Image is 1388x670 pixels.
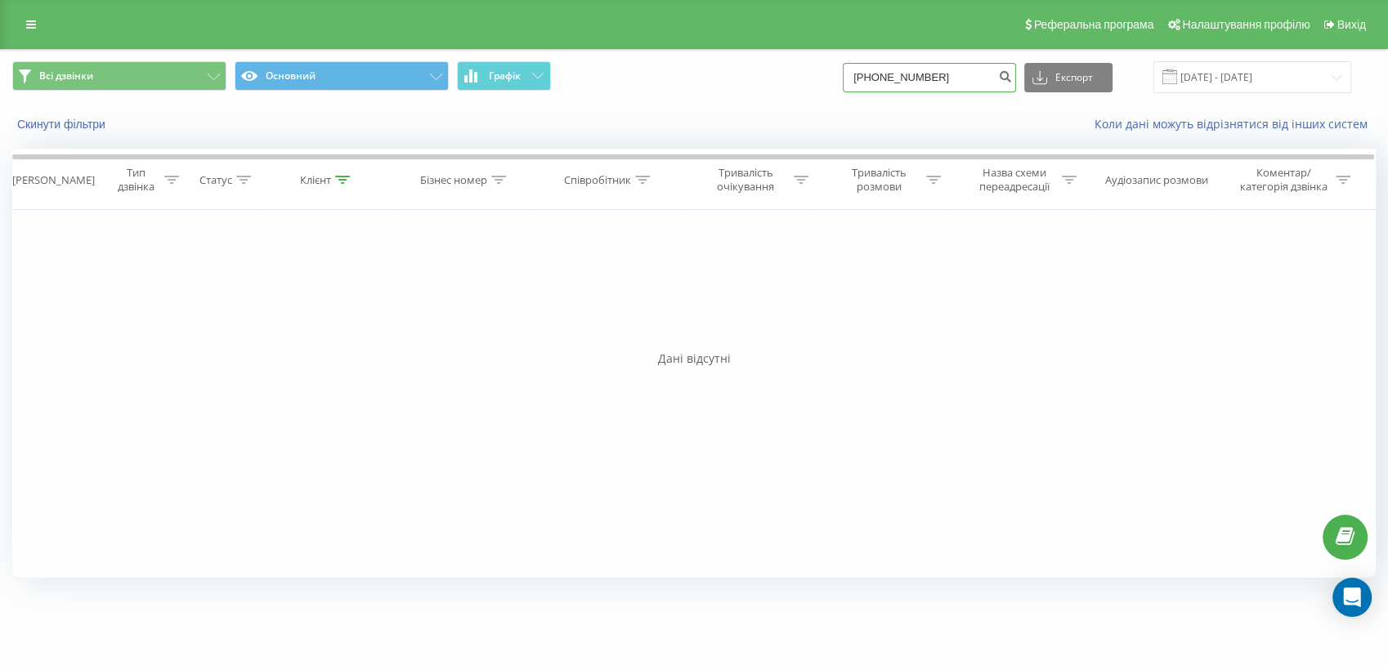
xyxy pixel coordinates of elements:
div: Статус [199,173,232,187]
span: Графік [489,70,521,82]
div: [PERSON_NAME] [12,173,95,187]
span: Реферальна програма [1034,18,1154,31]
div: Тип дзвінка [112,166,159,194]
button: Графік [457,61,551,91]
button: Скинути фільтри [12,117,114,132]
button: Експорт [1024,63,1113,92]
a: Коли дані можуть відрізнятися вiд інших систем [1095,116,1376,132]
div: Співробітник [564,173,631,187]
span: Налаштування профілю [1182,18,1310,31]
span: Всі дзвінки [39,69,93,83]
div: Назва схеми переадресації [970,166,1058,194]
div: Open Intercom Messenger [1332,578,1372,617]
span: Вихід [1337,18,1366,31]
div: Коментар/категорія дзвінка [1236,166,1332,194]
div: Тривалість розмови [835,166,922,194]
input: Пошук за номером [843,63,1016,92]
div: Тривалість очікування [702,166,790,194]
button: Всі дзвінки [12,61,226,91]
div: Клієнт [300,173,331,187]
div: Бізнес номер [420,173,487,187]
div: Дані відсутні [12,351,1376,367]
div: Аудіозапис розмови [1105,173,1208,187]
button: Основний [235,61,449,91]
